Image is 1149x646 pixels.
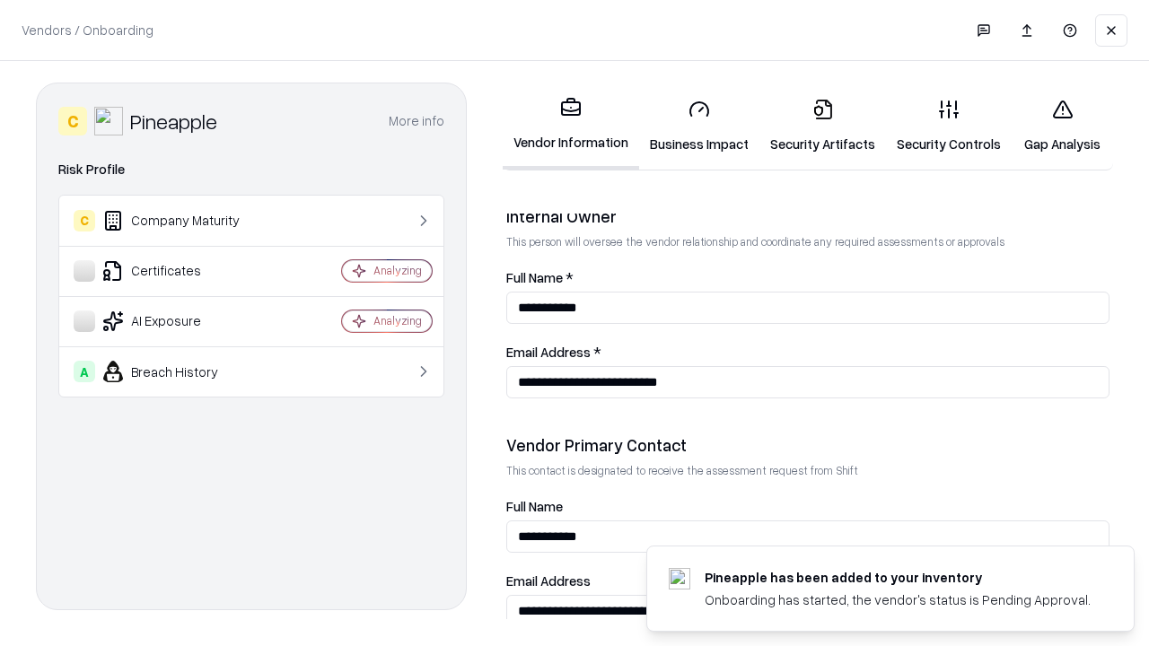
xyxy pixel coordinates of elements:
div: A [74,361,95,382]
div: Company Maturity [74,210,288,231]
div: Pineapple [130,107,217,135]
a: Vendor Information [503,83,639,170]
p: This person will oversee the vendor relationship and coordinate any required assessments or appro... [506,234,1110,249]
label: Full Name [506,500,1110,513]
img: Pineapple [94,107,123,135]
div: AI Exposure [74,310,288,332]
button: More info [389,105,444,137]
div: Onboarding has started, the vendor's status is Pending Approval. [705,590,1091,609]
p: This contact is designated to receive the assessment request from Shift [506,463,1110,478]
div: Pineapple has been added to your inventory [705,568,1091,587]
div: C [74,210,95,231]
img: pineappleenergy.com [669,568,690,589]
p: Vendors / Onboarding [22,21,153,39]
label: Full Name * [506,271,1110,284]
div: Analyzing [373,313,422,328]
div: Certificates [74,260,288,282]
label: Email Address [506,574,1110,588]
a: Security Controls [886,84,1012,168]
a: Business Impact [639,84,759,168]
a: Security Artifacts [759,84,886,168]
div: Risk Profile [58,159,444,180]
div: C [58,107,87,135]
div: Internal Owner [506,205,1110,227]
div: Vendor Primary Contact [506,434,1110,456]
div: Analyzing [373,263,422,278]
a: Gap Analysis [1012,84,1113,168]
div: Breach History [74,361,288,382]
label: Email Address * [506,345,1110,359]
